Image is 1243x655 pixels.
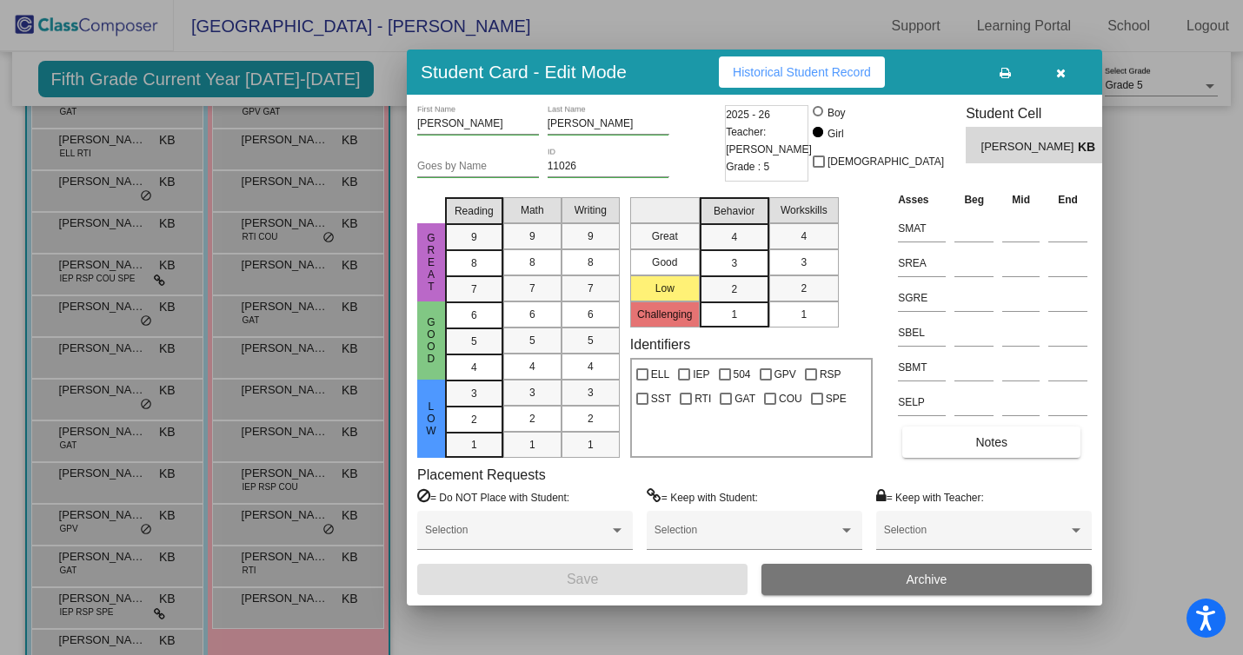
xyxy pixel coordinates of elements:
[630,336,690,353] label: Identifiers
[471,281,477,297] span: 7
[731,281,737,297] span: 2
[521,202,544,218] span: Math
[471,308,477,323] span: 6
[567,572,598,586] span: Save
[529,359,535,374] span: 4
[781,202,828,218] span: Workskills
[471,437,477,453] span: 1
[423,316,439,365] span: Good
[981,138,1078,156] span: [PERSON_NAME]
[898,215,946,241] input: assessment
[801,255,807,270] span: 3
[693,364,709,385] span: IEP
[907,572,947,586] span: Archive
[898,320,946,346] input: assessment
[651,364,669,385] span: ELL
[902,427,1080,458] button: Notes
[734,364,751,385] span: 504
[588,359,594,374] span: 4
[726,158,769,175] span: Grade : 5
[588,255,594,270] span: 8
[471,386,477,401] span: 3
[801,228,807,244] span: 4
[588,411,594,427] span: 2
[975,435,1007,449] span: Notes
[826,388,847,409] span: SPE
[423,400,439,437] span: Low
[529,411,535,427] span: 2
[898,389,946,415] input: assessment
[734,388,755,409] span: GAT
[950,190,998,209] th: Beg
[455,203,494,219] span: Reading
[575,202,607,218] span: Writing
[588,437,594,453] span: 1
[588,228,594,244] span: 9
[471,412,477,427] span: 2
[774,364,796,385] span: GPV
[421,61,627,83] h3: Student Card - Edit Mode
[714,203,754,219] span: Behavior
[417,488,569,506] label: = Do NOT Place with Student:
[827,105,846,121] div: Boy
[966,105,1117,122] h3: Student Cell
[827,126,844,142] div: Girl
[471,360,477,375] span: 4
[471,229,477,245] span: 9
[471,255,477,271] span: 8
[761,564,1092,595] button: Archive
[588,281,594,296] span: 7
[719,56,885,88] button: Historical Student Record
[894,190,950,209] th: Asses
[529,385,535,400] span: 3
[876,488,984,506] label: = Keep with Teacher:
[647,488,758,506] label: = Keep with Student:
[423,232,439,293] span: Great
[820,364,841,385] span: RSP
[779,388,802,409] span: COU
[529,307,535,322] span: 6
[529,281,535,296] span: 7
[417,161,539,173] input: goes by name
[588,333,594,348] span: 5
[898,250,946,276] input: assessment
[417,466,546,483] label: Placement Requests
[529,228,535,244] span: 9
[695,388,711,409] span: RTI
[1044,190,1092,209] th: End
[731,255,737,271] span: 3
[731,229,737,245] span: 4
[529,437,535,453] span: 1
[998,190,1044,209] th: Mid
[726,123,812,158] span: Teacher: [PERSON_NAME]
[471,334,477,349] span: 5
[726,106,770,123] span: 2025 - 26
[731,307,737,322] span: 1
[417,564,748,595] button: Save
[588,307,594,322] span: 6
[801,307,807,322] span: 1
[828,151,944,172] span: [DEMOGRAPHIC_DATA]
[651,388,671,409] span: SST
[898,285,946,311] input: assessment
[529,333,535,348] span: 5
[548,161,669,173] input: Enter ID
[588,385,594,400] span: 3
[529,255,535,270] span: 8
[733,65,871,79] span: Historical Student Record
[1078,138,1102,156] span: KB
[801,281,807,296] span: 2
[898,354,946,380] input: assessment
